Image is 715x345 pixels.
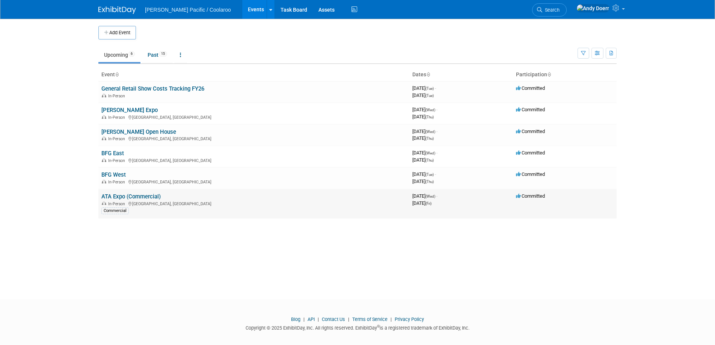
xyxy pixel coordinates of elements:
img: In-Person Event [102,180,106,183]
img: In-Person Event [102,115,106,119]
span: (Fri) [425,201,431,206]
span: - [436,193,437,199]
div: Commercial [101,207,129,214]
div: [GEOGRAPHIC_DATA], [GEOGRAPHIC_DATA] [101,179,406,185]
span: Committed [516,85,545,91]
span: | [389,316,394,322]
span: Committed [516,171,545,177]
div: [GEOGRAPHIC_DATA], [GEOGRAPHIC_DATA] [101,200,406,206]
span: - [436,150,437,156]
a: Sort by Participation Type [547,71,551,77]
th: Event [98,68,409,81]
a: [PERSON_NAME] Open House [101,129,176,135]
span: Committed [516,193,545,199]
a: ATA Expo (Commercial) [101,193,161,200]
span: (Tue) [425,86,434,91]
span: (Thu) [425,180,434,184]
span: [DATE] [412,179,434,184]
img: In-Person Event [102,136,106,140]
span: [DATE] [412,157,434,163]
a: Search [532,3,567,17]
span: [DATE] [412,135,434,141]
a: Blog [291,316,300,322]
a: BFG West [101,171,126,178]
span: [DATE] [412,107,437,112]
a: Sort by Start Date [426,71,430,77]
span: [DATE] [412,114,434,120]
span: In-Person [108,158,127,163]
span: - [436,129,437,134]
span: - [436,107,437,112]
th: Participation [513,68,617,81]
div: [GEOGRAPHIC_DATA], [GEOGRAPHIC_DATA] [101,135,406,141]
a: Privacy Policy [395,316,424,322]
span: Committed [516,129,545,134]
span: (Wed) [425,130,435,134]
span: (Wed) [425,194,435,198]
img: ExhibitDay [98,6,136,14]
span: In-Person [108,201,127,206]
span: (Wed) [425,108,435,112]
span: [DATE] [412,200,431,206]
span: [DATE] [412,85,436,91]
span: In-Person [108,180,127,185]
img: Andy Doerr [576,4,609,12]
span: In-Person [108,136,127,141]
a: Past15 [142,48,173,62]
span: [PERSON_NAME] Pacific / Coolaroo [145,7,231,13]
span: [DATE] [412,92,434,98]
img: In-Person Event [102,201,106,205]
div: [GEOGRAPHIC_DATA], [GEOGRAPHIC_DATA] [101,114,406,120]
button: Add Event [98,26,136,39]
span: - [435,171,436,177]
span: (Thu) [425,158,434,162]
a: BFG East [101,150,124,157]
sup: ® [377,324,380,328]
span: In-Person [108,115,127,120]
span: | [302,316,306,322]
th: Dates [409,68,513,81]
span: (Tue) [425,94,434,98]
img: In-Person Event [102,158,106,162]
span: (Wed) [425,151,435,155]
a: General Retail Show Costs Tracking FY26 [101,85,204,92]
a: Sort by Event Name [115,71,119,77]
span: 15 [159,51,167,57]
span: Committed [516,150,545,156]
a: [PERSON_NAME] Expo [101,107,158,113]
a: API [308,316,315,322]
span: | [346,316,351,322]
div: [GEOGRAPHIC_DATA], [GEOGRAPHIC_DATA] [101,157,406,163]
span: | [316,316,321,322]
span: 6 [128,51,135,57]
span: (Thu) [425,136,434,141]
img: In-Person Event [102,94,106,97]
a: Contact Us [322,316,345,322]
span: [DATE] [412,129,437,134]
span: (Tue) [425,172,434,177]
span: In-Person [108,94,127,98]
span: (Thu) [425,115,434,119]
span: Search [542,7,560,13]
a: Terms of Service [352,316,388,322]
span: - [435,85,436,91]
span: Committed [516,107,545,112]
span: [DATE] [412,150,437,156]
a: Upcoming6 [98,48,140,62]
span: [DATE] [412,193,437,199]
span: [DATE] [412,171,436,177]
